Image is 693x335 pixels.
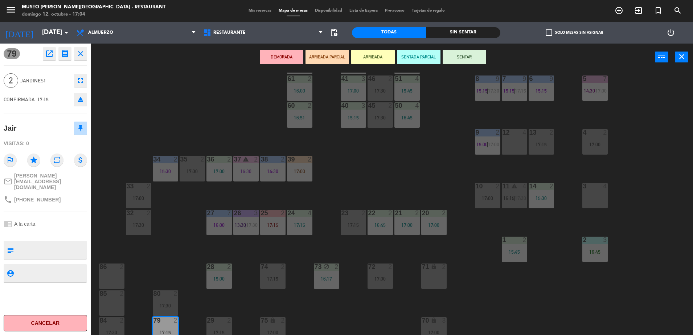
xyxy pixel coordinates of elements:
div: 16:00 [287,88,312,93]
div: 3 [603,237,607,243]
div: 17:15 [206,330,232,335]
div: 16:51 [287,115,312,120]
i: chrome_reader_mode [4,220,12,228]
span: 79 [4,48,20,59]
div: 17:00 [394,222,420,228]
span: Mapa de mesas [275,9,311,13]
div: 17:30 [368,88,393,93]
div: 14:30 [260,169,286,174]
div: 3 [442,317,446,324]
div: 2 [496,129,500,136]
div: 16:17 [314,276,339,281]
i: power_input [657,52,666,61]
div: 9 [549,75,554,82]
span: Tarjetas de regalo [408,9,448,13]
div: 40 [341,102,342,109]
button: SENTAR [443,50,486,64]
span: CONFIRMADA [4,97,35,102]
div: 4 [522,183,527,189]
div: domingo 12. octubre - 17:04 [22,11,165,18]
span: 17:30 [488,88,499,94]
span: check_box_outline_blank [546,29,552,36]
div: 1 [503,237,503,243]
div: 16:45 [368,222,393,228]
span: Pre-acceso [381,9,408,13]
i: mail_outline [4,177,12,186]
div: 7 [227,210,231,216]
div: 2 [361,210,366,216]
button: DEMORADA [260,50,303,64]
i: outlined_flag [4,154,17,167]
i: arrow_drop_down [62,28,71,37]
div: 2 [281,263,285,270]
div: 2 [388,210,393,216]
button: Cancelar [4,315,87,331]
div: 2 [388,263,393,270]
span: | [514,195,515,201]
i: person_pin [6,269,14,277]
div: 2 [120,290,124,297]
div: 2 [335,263,339,270]
span: 17:00 [595,88,607,94]
div: 17:00 [126,196,151,201]
div: 2 [281,156,285,163]
span: 16:15 [503,195,514,201]
i: receipt [61,49,69,58]
div: 17:15 [260,222,286,228]
div: 2 [603,129,607,136]
i: open_in_new [45,49,54,58]
div: Todas [352,27,426,38]
div: 2 [308,156,312,163]
span: Jardines1 [20,77,70,85]
span: A la carta [14,221,35,227]
button: eject [74,93,87,106]
span: | [514,88,515,94]
div: 3 [254,210,258,216]
div: 4 [415,75,419,82]
span: 17:15 [515,88,526,94]
div: 17:00 [341,88,366,93]
button: power_input [655,52,668,62]
i: warning [243,156,249,162]
div: 3 [361,102,366,109]
span: Almuerzo [88,30,113,35]
div: 17:00 [582,142,608,147]
div: 17:30 [126,222,151,228]
button: ARRIBADA PARCIAL [306,50,349,64]
div: 4 [308,210,312,216]
div: 17:00 [287,169,312,174]
button: menu [5,4,16,18]
div: 2 [227,263,231,270]
div: 4 [603,183,607,189]
button: close [675,52,688,62]
i: search [673,6,682,15]
div: 73 [315,263,315,270]
label: Solo mesas sin asignar [546,29,603,36]
i: turned_in_not [654,6,663,15]
div: 80 [153,290,154,297]
div: 35 [180,156,181,163]
div: 2 [308,75,312,82]
span: 15:15 [476,88,488,94]
i: attach_money [74,154,87,167]
span: | [487,142,488,147]
span: 2 [4,73,18,88]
